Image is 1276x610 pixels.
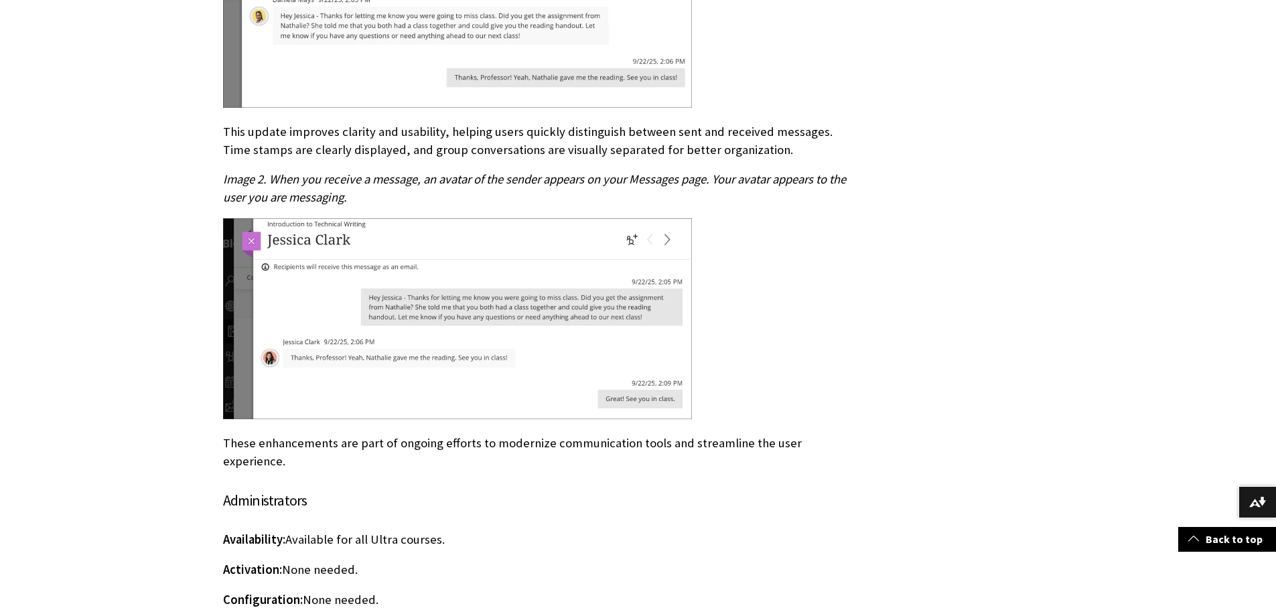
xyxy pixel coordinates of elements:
[223,171,846,204] span: Image 2. When you receive a message, an avatar of the sender appears on your Messages page. Your ...
[223,532,285,547] span: Availability:
[223,123,855,158] p: This update improves clarity and usability, helping users quickly distinguish between sent and re...
[223,489,855,512] h4: Administrators
[223,531,855,548] p: Available for all Ultra courses.
[223,562,282,577] span: Activation:
[223,592,303,607] span: Configuration:
[1178,527,1276,552] a: Back to top
[223,561,855,579] p: None needed.
[223,591,855,609] p: None needed.
[223,435,855,469] p: These enhancements are part of ongoing efforts to modernize communication tools and streamline th...
[223,218,692,419] img: Course Messages page with a student's reply answered by an instructor.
